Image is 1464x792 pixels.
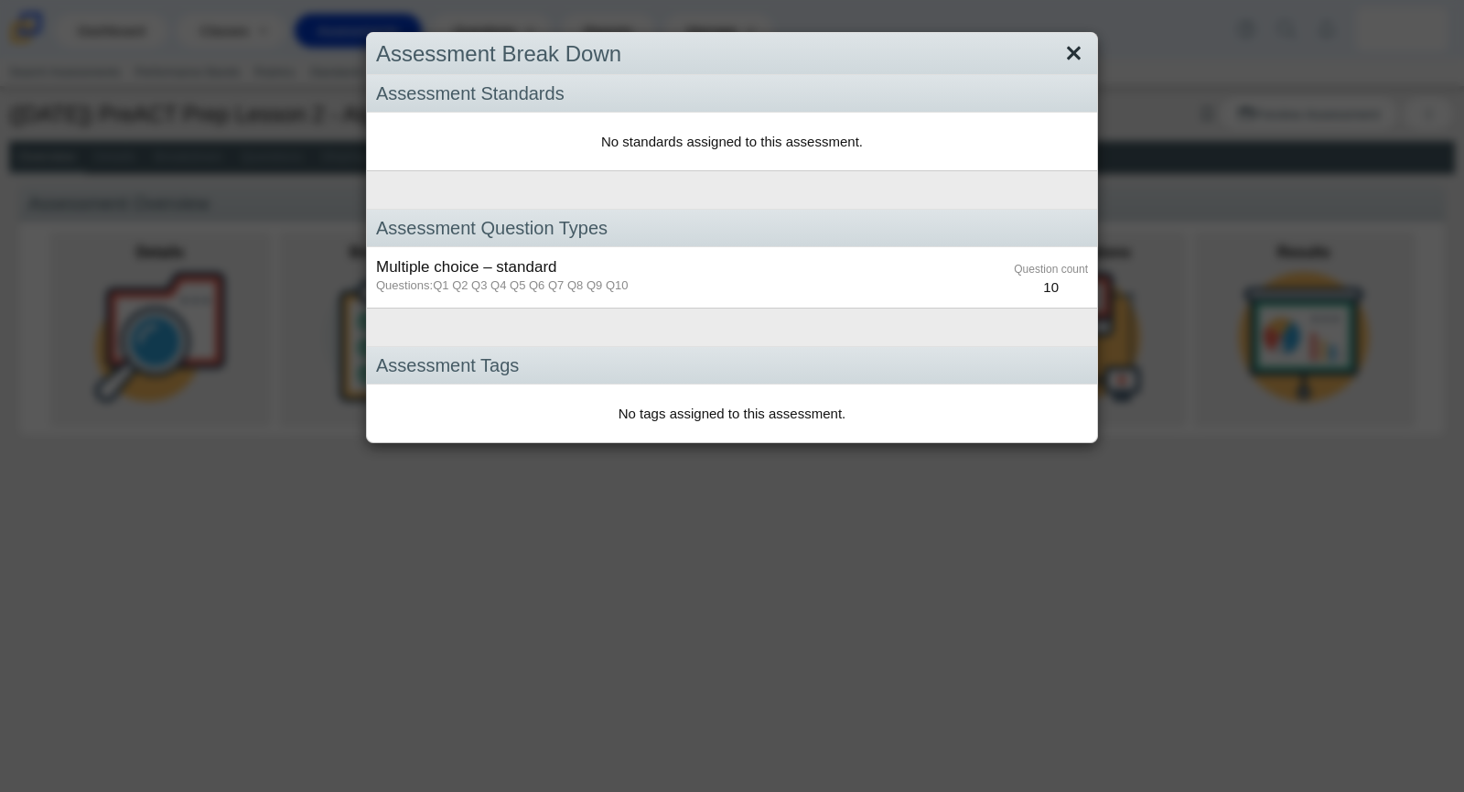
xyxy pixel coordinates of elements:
[510,278,525,292] a: Q5
[433,278,448,292] a: Q1
[529,278,544,292] a: Q6
[606,278,629,292] a: Q10
[376,277,1008,294] div: Questions:
[367,210,1097,247] div: Assessment Question Types
[367,75,1097,113] div: Assessment Standards
[1060,38,1088,70] a: Close
[1014,277,1088,297] dd: 10
[367,132,1097,151] div: No standards assigned to this assessment.
[376,256,1008,278] h2: Multiple choice – standard
[1014,262,1088,277] dt: Question count
[452,278,468,292] a: Q2
[471,278,487,292] a: Q3
[367,347,1097,385] div: Assessment Tags
[587,278,602,292] a: Q9
[548,278,564,292] a: Q7
[367,404,1097,423] div: No tags assigned to this assessment.
[490,278,506,292] a: Q4
[567,278,583,292] a: Q8
[367,33,1097,76] div: Assessment Break Down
